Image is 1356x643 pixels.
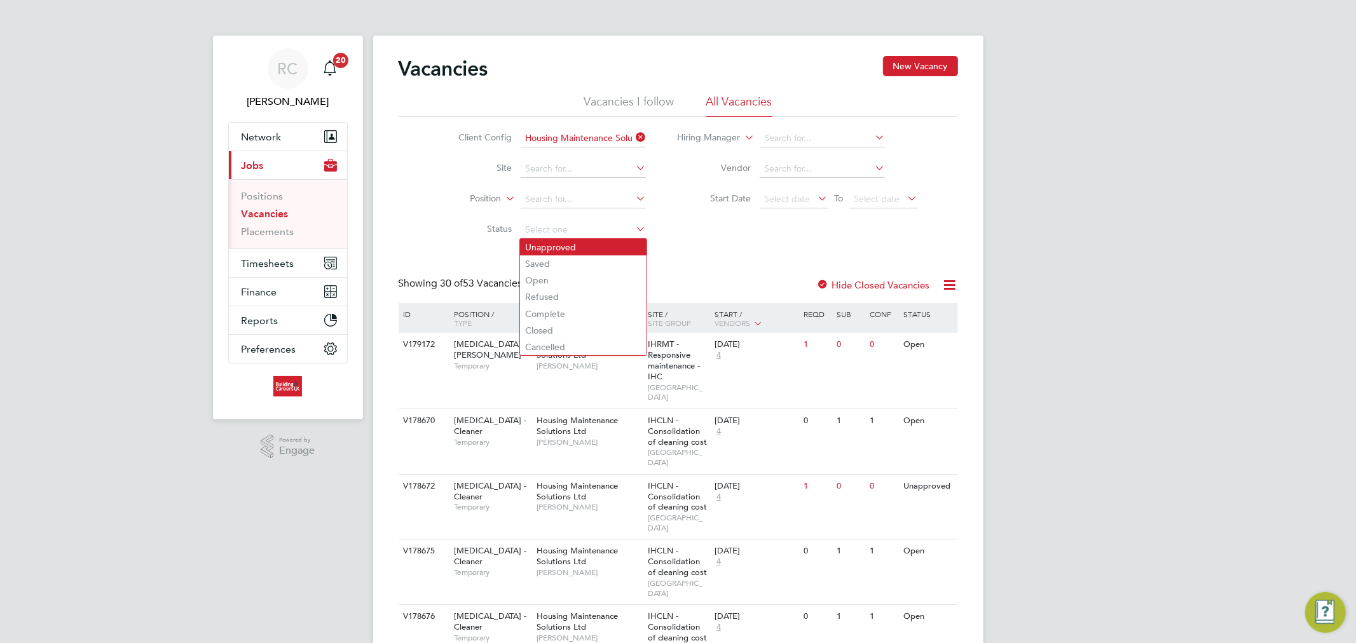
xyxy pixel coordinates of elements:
[441,277,523,290] span: 53 Vacancies
[833,303,866,325] div: Sub
[833,539,866,563] div: 1
[439,223,512,234] label: Status
[715,426,723,437] span: 4
[645,303,711,334] div: Site /
[454,567,530,578] span: Temporary
[317,48,343,89] a: 20
[520,288,647,305] li: Refused
[401,539,445,563] div: V178675
[537,480,618,502] span: Housing Maintenance Solutions Ltd
[229,123,347,151] button: Network
[900,605,955,628] div: Open
[833,605,866,628] div: 1
[242,257,294,269] span: Timesheets
[764,193,810,205] span: Select date
[800,475,833,498] div: 1
[667,132,740,144] label: Hiring Manager
[715,611,797,622] div: [DATE]
[242,226,294,238] a: Placements
[833,475,866,498] div: 0
[229,151,347,179] button: Jobs
[867,409,900,433] div: 1
[229,306,347,334] button: Reports
[444,303,533,334] div: Position /
[454,480,526,502] span: [MEDICAL_DATA] - Cleaner
[854,193,900,205] span: Select date
[800,605,833,628] div: 0
[715,622,723,633] span: 4
[520,239,647,255] li: Unapproved
[401,605,445,628] div: V178676
[648,545,707,578] span: IHCLN - Consolidation of cleaning cost
[1305,592,1346,633] button: Engage Resource Center
[261,435,315,459] a: Powered byEngage
[648,513,708,532] span: [GEOGRAPHIC_DATA]
[830,190,847,206] span: To
[401,475,445,498] div: V178672
[715,318,750,328] span: Vendors
[454,502,530,512] span: Temporary
[867,605,900,628] div: 1
[454,611,526,632] span: [MEDICAL_DATA] - Cleaner
[520,322,647,339] li: Closed
[817,279,930,291] label: Hide Closed Vacancies
[521,221,646,239] input: Select one
[521,191,646,208] input: Search for...
[454,339,526,360] span: [MEDICAL_DATA] - [PERSON_NAME]
[520,272,647,288] li: Open
[833,409,866,433] div: 1
[520,255,647,272] li: Saved
[242,131,282,143] span: Network
[229,335,347,363] button: Preferences
[900,539,955,563] div: Open
[428,193,501,205] label: Position
[242,208,289,220] a: Vacancies
[454,545,526,567] span: [MEDICAL_DATA] - Cleaner
[760,160,885,178] input: Search for...
[867,475,900,498] div: 0
[678,162,751,173] label: Vendor
[228,48,348,109] a: RC[PERSON_NAME]
[715,350,723,361] span: 4
[706,94,772,117] li: All Vacancies
[401,409,445,433] div: V178670
[521,160,646,178] input: Search for...
[273,376,302,396] img: buildingcareersuk-logo-retina.png
[228,94,348,109] span: Rhys Cook
[867,333,900,356] div: 0
[242,190,284,202] a: Positions
[521,130,646,147] input: Search for...
[333,53,348,68] span: 20
[279,445,315,456] span: Engage
[439,132,512,143] label: Client Config
[537,437,641,447] span: [PERSON_NAME]
[867,539,900,563] div: 1
[715,557,723,567] span: 4
[648,480,707,513] span: IHCLN - Consolidation of cleaning cost
[760,130,885,147] input: Search for...
[278,60,298,77] span: RC
[900,303,955,325] div: Status
[537,361,641,371] span: [PERSON_NAME]
[242,343,296,355] span: Preferences
[584,94,675,117] li: Vacancies I follow
[454,437,530,447] span: Temporary
[648,578,708,598] span: [GEOGRAPHIC_DATA]
[242,159,264,172] span: Jobs
[648,447,708,467] span: [GEOGRAPHIC_DATA]
[454,415,526,437] span: [MEDICAL_DATA] - Cleaner
[454,633,530,643] span: Temporary
[401,303,445,325] div: ID
[678,193,751,204] label: Start Date
[800,409,833,433] div: 0
[715,492,723,503] span: 4
[242,315,278,327] span: Reports
[537,415,618,437] span: Housing Maintenance Solutions Ltd
[715,416,797,426] div: [DATE]
[399,277,525,290] div: Showing
[242,286,277,298] span: Finance
[229,278,347,306] button: Finance
[715,546,797,557] div: [DATE]
[439,162,512,173] label: Site
[537,502,641,512] span: [PERSON_NAME]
